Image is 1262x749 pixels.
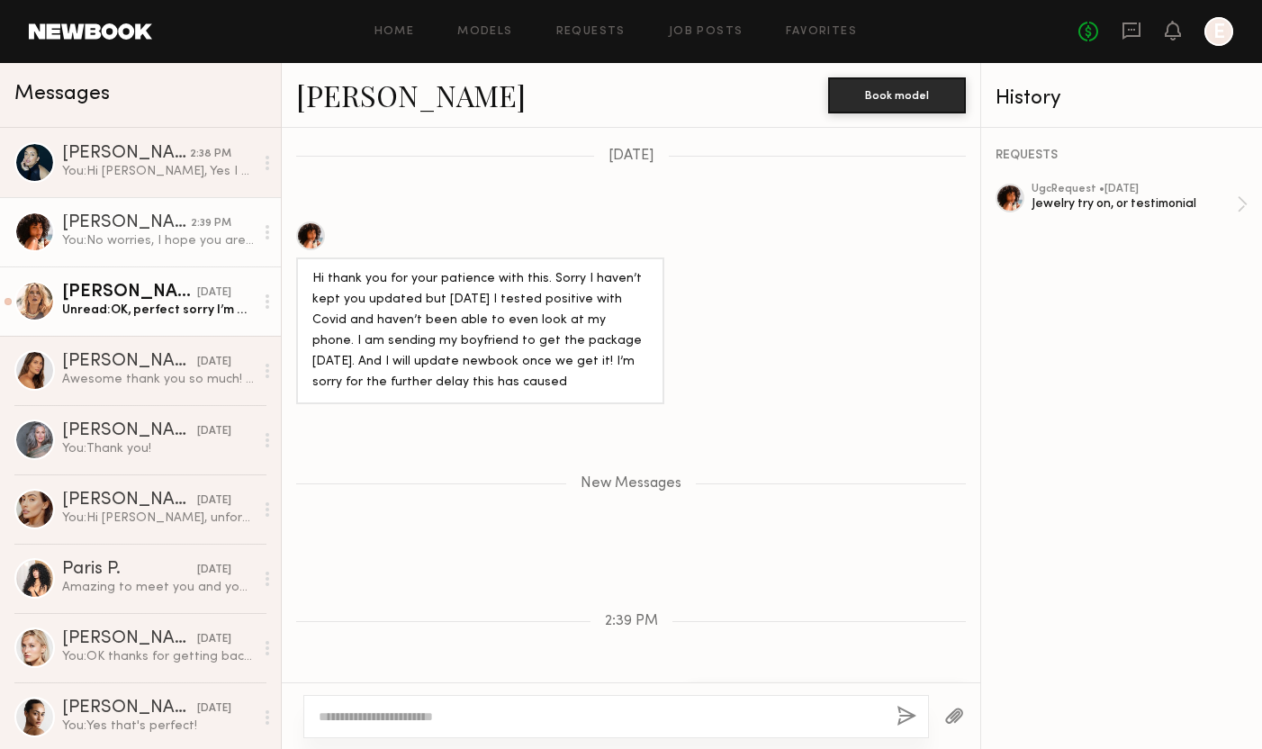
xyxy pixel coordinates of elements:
[62,232,254,249] div: You: No worries, I hope you are feeling better!
[296,76,526,114] a: [PERSON_NAME]
[62,717,254,735] div: You: Yes that's perfect!
[62,163,254,180] div: You: Hi [PERSON_NAME], Yes I am open to creativity. The script outline I included is loose. Video...
[191,215,231,232] div: 2:39 PM
[786,26,857,38] a: Favorites
[197,631,231,648] div: [DATE]
[996,88,1248,109] div: History
[828,77,966,113] button: Book model
[1032,195,1237,212] div: Jewelry try on, or testimonial
[197,284,231,302] div: [DATE]
[62,302,254,319] div: Unread: OK, perfect sorry I’m a little bit behind, will send it to you [DATE]. I hope that’s OK. ...
[197,562,231,579] div: [DATE]
[828,86,966,102] a: Book model
[197,700,231,717] div: [DATE]
[62,579,254,596] div: Amazing to meet you and your team! Had such a fun shoot! Can’t wait to see the final images!!
[1032,184,1248,225] a: ugcRequest •[DATE]Jewelry try on, or testimonial
[581,476,681,492] span: New Messages
[62,422,197,440] div: [PERSON_NAME]
[62,561,197,579] div: Paris P.
[62,145,190,163] div: [PERSON_NAME]
[62,648,254,665] div: You: OK thanks for getting back to me! I'm trying to coordinate a small shoot in the next 2 weeks...
[62,630,197,648] div: [PERSON_NAME]
[62,214,191,232] div: [PERSON_NAME]
[197,354,231,371] div: [DATE]
[14,84,110,104] span: Messages
[374,26,415,38] a: Home
[1032,184,1237,195] div: ugc Request • [DATE]
[996,149,1248,162] div: REQUESTS
[312,269,648,393] div: Hi thank you for your patience with this. Sorry I haven’t kept you updated but [DATE] I tested po...
[62,284,197,302] div: [PERSON_NAME]
[62,492,197,510] div: [PERSON_NAME]
[190,146,231,163] div: 2:38 PM
[62,353,197,371] div: [PERSON_NAME]
[669,26,744,38] a: Job Posts
[608,149,654,164] span: [DATE]
[605,614,658,629] span: 2:39 PM
[62,440,254,457] div: You: Thank you!
[457,26,512,38] a: Models
[197,492,231,510] div: [DATE]
[62,510,254,527] div: You: Hi [PERSON_NAME], unfortunately I am a one woman business and I have to stick to a budget fo...
[62,371,254,388] div: Awesome thank you so much! And yes, it’s so hard to come home. September in [GEOGRAPHIC_DATA] wil...
[1204,17,1233,46] a: E
[62,699,197,717] div: [PERSON_NAME]
[556,26,626,38] a: Requests
[197,423,231,440] div: [DATE]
